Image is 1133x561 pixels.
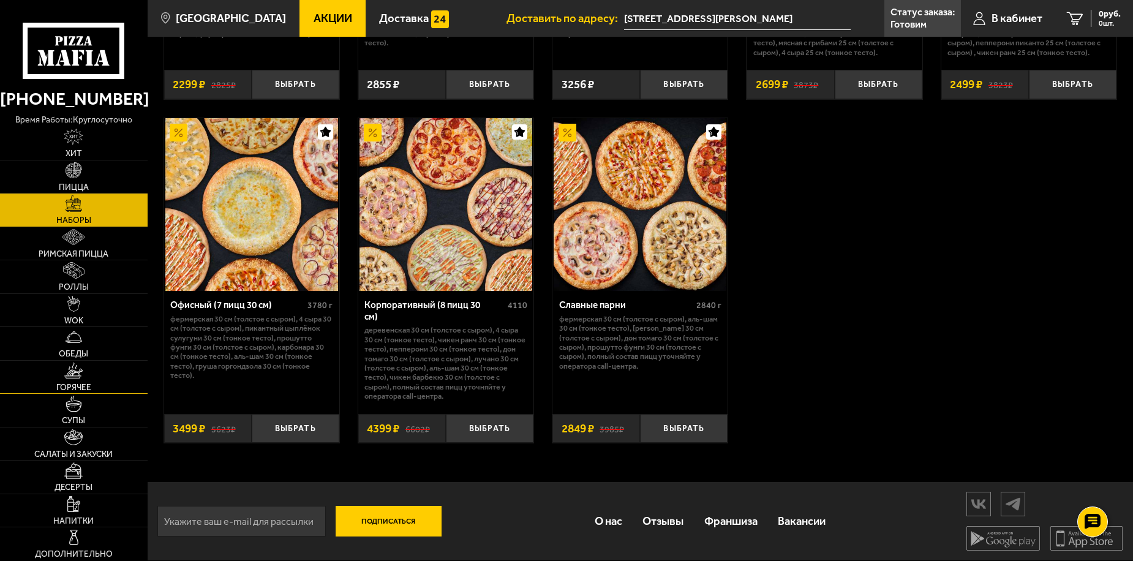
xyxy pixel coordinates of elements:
span: 0 руб. [1099,10,1121,18]
button: Выбрать [446,70,533,99]
p: Фермерская 30 см (толстое с сыром), Аль-Шам 30 см (тонкое тесто), [PERSON_NAME] 30 см (толстое с ... [559,314,721,371]
span: Напитки [53,517,94,525]
img: Акционный [559,124,576,141]
img: Славные парни [554,118,726,291]
button: Подписаться [336,506,442,537]
button: Выбрать [640,414,728,443]
img: vk [967,493,990,514]
span: Дополнительно [35,550,113,559]
a: АкционныйОфисный (7 пицц 30 см) [164,118,339,291]
div: Офисный (7 пицц 30 см) [170,299,304,311]
span: Хит [66,149,82,158]
span: 4399 ₽ [367,423,399,434]
button: Выбрать [252,414,339,443]
button: Выбрать [446,414,533,443]
s: 3873 ₽ [794,78,818,90]
button: Выбрать [835,70,922,99]
img: Акционный [364,124,382,141]
a: АкционныйКорпоративный (8 пицц 30 см) [358,118,533,291]
img: tg [1001,493,1025,514]
s: 5623 ₽ [211,423,236,434]
span: Салаты и закуски [34,450,113,459]
button: Выбрать [252,70,339,99]
span: Роллы [59,283,89,292]
span: Горячее [56,383,91,392]
img: 15daf4d41897b9f0e9f617042186c801.svg [431,10,449,28]
a: О нас [584,502,632,541]
span: Пицца [59,183,89,192]
img: Акционный [170,124,187,141]
span: 2499 ₽ [950,78,982,90]
s: 6602 ₽ [405,423,430,434]
span: 3256 ₽ [562,78,594,90]
div: Славные парни [559,299,693,311]
span: 4110 [508,300,527,311]
a: Отзывы [633,502,694,541]
span: В кабинет [992,13,1042,24]
span: Обеды [59,350,88,358]
span: 2849 ₽ [562,423,594,434]
img: Офисный (7 пицц 30 см) [165,118,338,291]
span: 2840 г [696,300,721,311]
p: Деревенская 30 см (толстое с сыром), 4 сыра 30 см (тонкое тесто), Чикен Ранч 30 см (тонкое тесто)... [364,325,527,401]
p: Готовим [890,20,927,29]
s: 3823 ₽ [988,78,1013,90]
span: Доставка [379,13,429,24]
span: [GEOGRAPHIC_DATA] [176,13,286,24]
span: 2699 ₽ [756,78,788,90]
a: Вакансии [767,502,835,541]
button: Выбрать [640,70,728,99]
input: Укажите ваш e-mail для рассылки [157,506,326,537]
span: 3499 ₽ [173,423,205,434]
span: 3780 г [307,300,333,311]
span: Акции [314,13,352,24]
span: Десерты [55,483,92,492]
span: 2855 ₽ [367,78,399,90]
img: Корпоративный (8 пицц 30 см) [359,118,532,291]
s: 3985 ₽ [600,423,624,434]
span: 2299 ₽ [173,78,205,90]
button: Выбрать [1029,70,1116,99]
span: Римская пицца [39,250,108,258]
a: АкционныйСлавные парни [552,118,728,291]
p: Статус заказа: [890,7,955,17]
span: Супы [62,416,85,425]
span: WOK [64,317,83,325]
a: Франшиза [694,502,767,541]
input: Ваш адрес доставки [624,7,851,30]
p: Фермерская 30 см (толстое с сыром), 4 сыра 30 см (толстое с сыром), Пикантный цыплёнок сулугуни 3... [170,314,333,380]
div: Корпоративный (8 пицц 30 см) [364,299,504,322]
span: 0 шт. [1099,20,1121,27]
span: Доставить по адресу: [506,13,624,24]
s: 2825 ₽ [211,78,236,90]
span: Наборы [56,216,91,225]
